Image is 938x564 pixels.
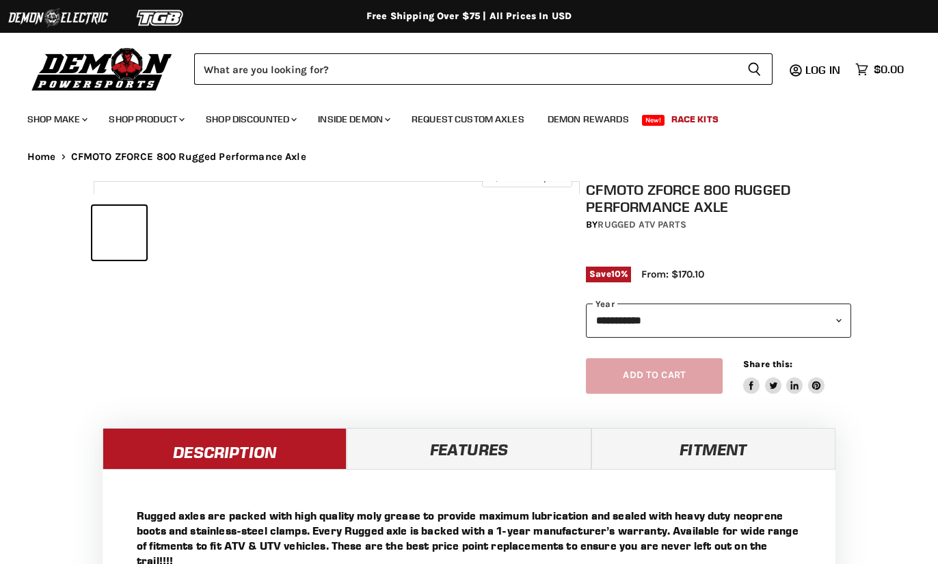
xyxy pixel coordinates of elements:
[586,267,631,282] span: Save %
[641,268,704,280] span: From: $170.10
[196,105,305,133] a: Shop Discounted
[743,359,792,369] span: Share this:
[537,105,639,133] a: Demon Rewards
[591,428,835,469] a: Fitment
[642,115,665,126] span: New!
[848,59,911,79] a: $0.00
[150,206,204,260] button: CFMOTO ZFORCE 800 Rugged Performance Axle thumbnail
[489,172,565,183] span: Click to expand
[308,105,399,133] a: Inside Demon
[805,63,840,77] span: Log in
[27,151,56,163] a: Home
[27,44,177,93] img: Demon Powersports
[103,428,347,469] a: Description
[661,105,729,133] a: Race Kits
[17,105,96,133] a: Shop Make
[874,63,904,76] span: $0.00
[109,5,212,31] img: TGB Logo 2
[325,206,379,260] button: CFMOTO ZFORCE 800 Rugged Performance Axle thumbnail
[586,217,851,232] div: by
[7,5,109,31] img: Demon Electric Logo 2
[442,206,496,260] button: CFMOTO ZFORCE 800 Rugged Performance Axle thumbnail
[17,100,900,133] ul: Main menu
[743,358,825,394] aside: Share this:
[98,105,193,133] a: Shop Product
[209,206,263,260] button: CFMOTO ZFORCE 800 Rugged Performance Axle thumbnail
[586,304,851,337] select: year
[194,53,773,85] form: Product
[401,105,535,133] a: Request Custom Axles
[267,206,321,260] button: CFMOTO ZFORCE 800 Rugged Performance Axle thumbnail
[92,206,146,260] button: CFMOTO ZFORCE 800 Rugged Performance Axle thumbnail
[194,53,736,85] input: Search
[611,269,621,279] span: 10
[384,206,438,260] button: CFMOTO ZFORCE 800 Rugged Performance Axle thumbnail
[598,219,686,230] a: Rugged ATV Parts
[347,428,591,469] a: Features
[736,53,773,85] button: Search
[71,151,306,163] span: CFMOTO ZFORCE 800 Rugged Performance Axle
[586,181,851,215] h1: CFMOTO ZFORCE 800 Rugged Performance Axle
[799,64,848,76] a: Log in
